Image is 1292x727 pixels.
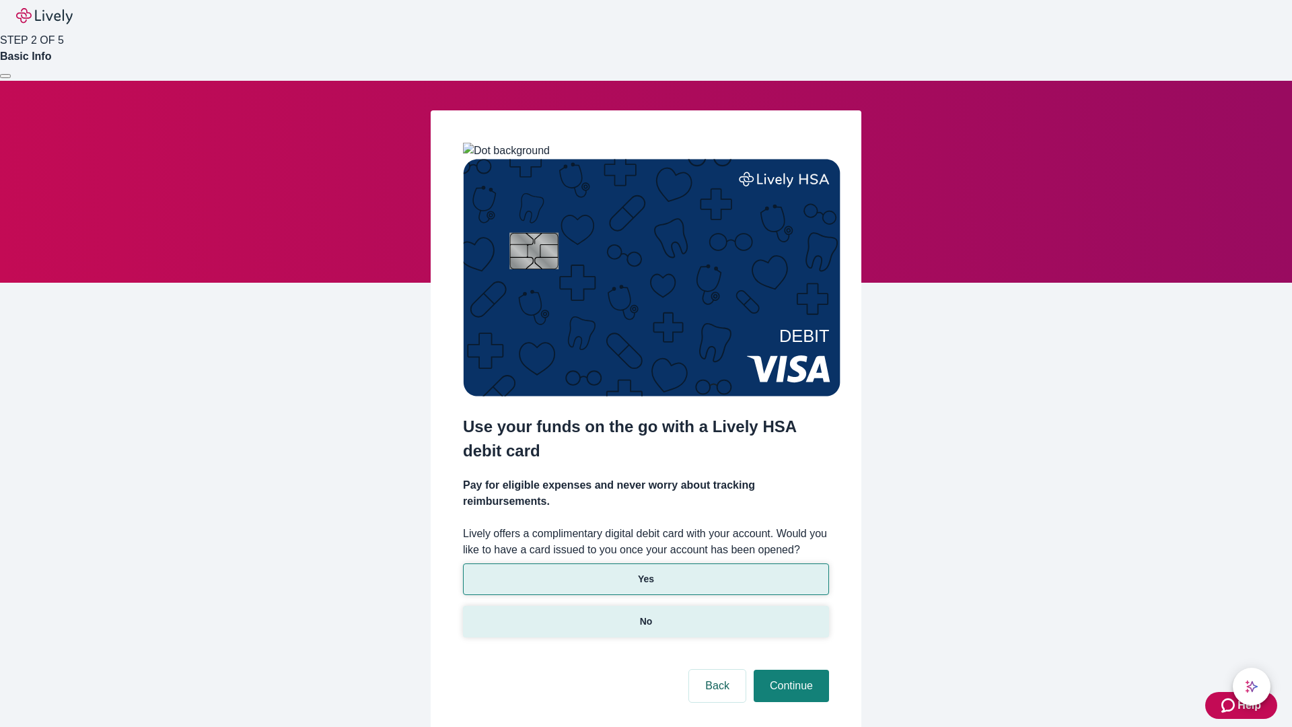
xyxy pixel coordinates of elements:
[16,8,73,24] img: Lively
[463,563,829,595] button: Yes
[463,477,829,510] h4: Pay for eligible expenses and never worry about tracking reimbursements.
[1205,692,1277,719] button: Zendesk support iconHelp
[463,606,829,637] button: No
[463,526,829,558] label: Lively offers a complimentary digital debit card with your account. Would you like to have a card...
[463,159,840,396] img: Debit card
[1237,697,1261,714] span: Help
[638,572,654,586] p: Yes
[1245,680,1258,693] svg: Lively AI Assistant
[463,143,550,159] img: Dot background
[1221,697,1237,714] svg: Zendesk support icon
[754,670,829,702] button: Continue
[1233,668,1270,705] button: chat
[689,670,746,702] button: Back
[463,415,829,463] h2: Use your funds on the go with a Lively HSA debit card
[640,615,653,629] p: No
